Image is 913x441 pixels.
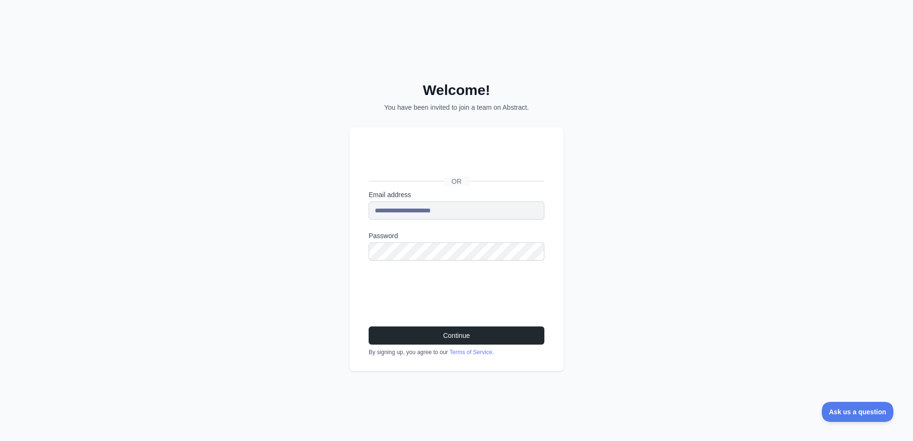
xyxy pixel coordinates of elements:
[449,349,492,356] a: Terms of Service
[822,402,894,422] iframe: Toggle Customer Support
[350,82,563,99] h2: Welcome!
[369,272,514,309] iframe: reCAPTCHA
[369,348,544,356] div: By signing up, you agree to our .
[369,326,544,345] button: Continue
[364,149,548,170] iframe: Sign in with Google Button
[369,231,544,241] label: Password
[369,190,544,199] label: Email address
[444,177,469,186] span: OR
[350,103,563,112] p: You have been invited to join a team on Abstract.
